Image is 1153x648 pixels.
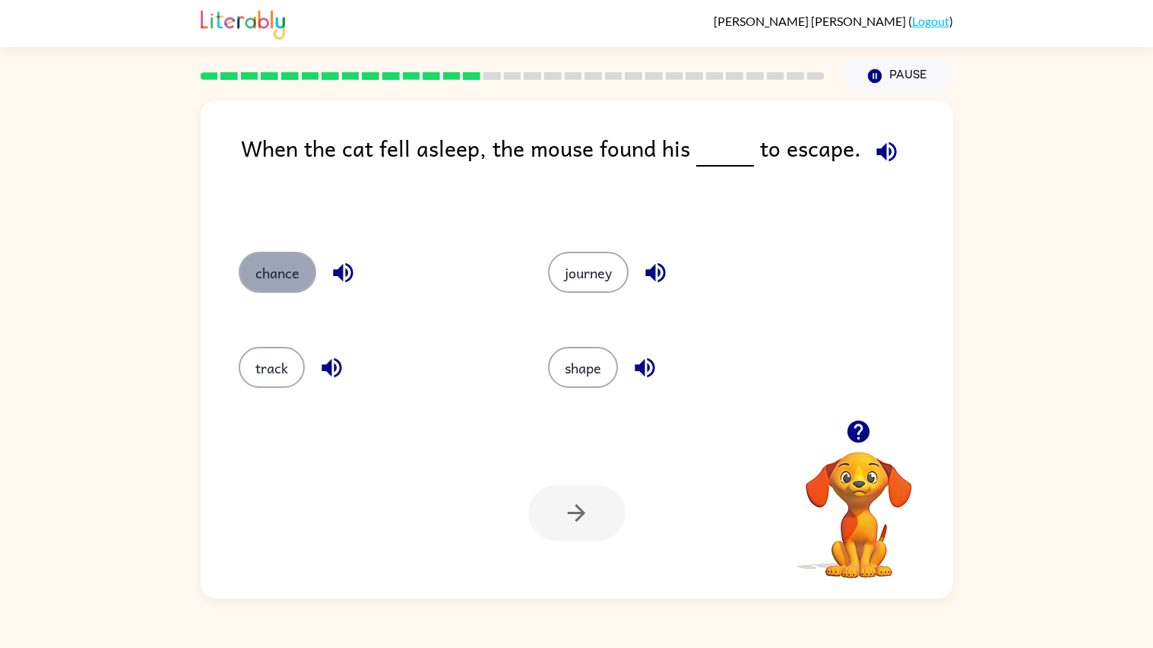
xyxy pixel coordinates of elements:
button: Pause [843,59,953,94]
button: track [239,347,305,388]
button: journey [548,252,629,293]
button: shape [548,347,618,388]
img: Literably [201,6,285,40]
div: ( ) [714,14,953,28]
div: When the cat fell asleep, the mouse found his to escape. [241,131,953,221]
video: Your browser must support playing .mp4 files to use Literably. Please try using another browser. [783,428,935,580]
button: chance [239,252,316,293]
span: [PERSON_NAME] [PERSON_NAME] [714,14,908,28]
a: Logout [912,14,949,28]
